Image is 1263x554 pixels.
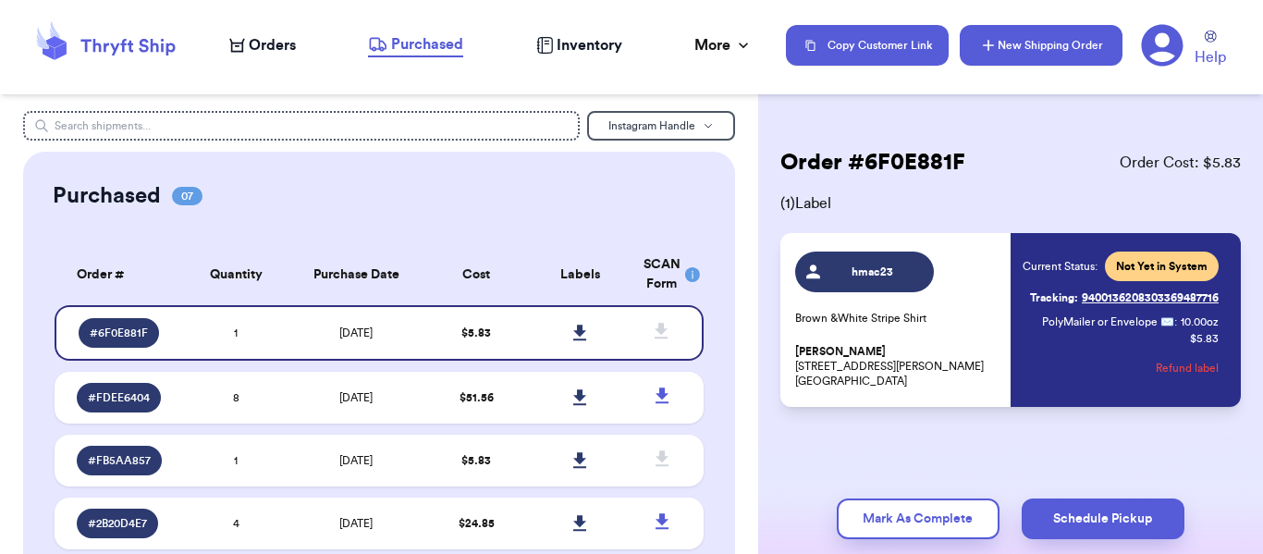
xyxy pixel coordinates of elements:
button: Copy Customer Link [786,25,949,66]
h2: Purchased [53,181,161,211]
th: Purchase Date [288,244,424,305]
div: SCAN Form [644,255,681,294]
span: hmac23 [828,265,916,279]
span: Order Cost: $ 5.83 [1120,152,1241,174]
span: 07 [172,187,202,205]
p: [STREET_ADDRESS][PERSON_NAME] [GEOGRAPHIC_DATA] [795,344,999,388]
span: 8 [233,392,239,403]
a: Purchased [368,33,463,57]
span: $ 51.56 [460,392,494,403]
th: Labels [528,244,631,305]
span: $ 5.83 [461,455,491,466]
span: Inventory [557,34,622,56]
span: $ 24.85 [459,518,495,529]
span: Tracking: [1030,290,1078,305]
span: [DATE] [339,455,373,466]
a: Inventory [536,34,622,56]
button: Schedule Pickup [1022,499,1184,539]
span: ( 1 ) Label [780,192,1241,215]
a: Tracking:9400136208303369487716 [1030,283,1219,313]
span: Not Yet in System [1116,259,1208,274]
p: Brown &White Stripe Shirt [795,311,999,326]
button: New Shipping Order [960,25,1122,66]
span: Instagram Handle [608,120,695,131]
span: Help [1195,46,1226,68]
span: # 6F0E881F [90,326,148,340]
button: Instagram Handle [587,111,735,141]
span: [DATE] [339,518,373,529]
span: PolyMailer or Envelope ✉️ [1042,316,1174,327]
span: 1 [234,327,238,339]
span: Purchased [391,33,463,55]
span: # FB5AA857 [88,453,151,468]
div: More [694,34,753,56]
button: Refund label [1156,348,1219,388]
span: Orders [249,34,296,56]
a: Orders [229,34,296,56]
th: Quantity [184,244,288,305]
span: [DATE] [339,392,373,403]
a: Help [1195,31,1226,68]
h2: Order # 6F0E881F [780,148,965,178]
span: # 2B20D4E7 [88,516,147,531]
span: [DATE] [339,327,373,339]
span: $ 5.83 [461,327,491,339]
th: Order # [55,244,184,305]
span: 10.00 oz [1181,314,1219,329]
span: 1 [234,455,238,466]
span: [PERSON_NAME] [795,345,886,359]
button: Mark As Complete [837,499,999,539]
span: : [1174,314,1177,329]
p: $ 5.83 [1190,331,1219,346]
span: Current Status: [1023,259,1097,274]
input: Search shipments... [23,111,580,141]
span: # FDEE6404 [88,390,150,405]
th: Cost [424,244,528,305]
span: 4 [233,518,239,529]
